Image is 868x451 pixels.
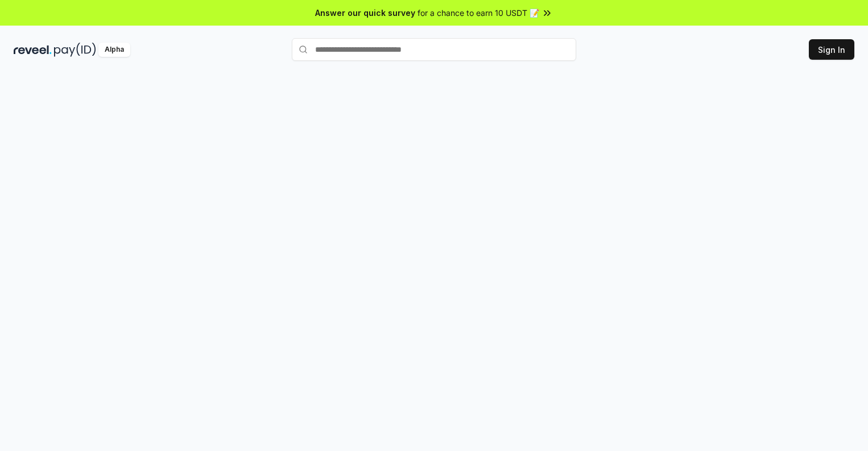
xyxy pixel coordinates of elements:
[315,7,415,19] span: Answer our quick survey
[418,7,539,19] span: for a chance to earn 10 USDT 📝
[98,43,130,57] div: Alpha
[14,43,52,57] img: reveel_dark
[54,43,96,57] img: pay_id
[809,39,854,60] button: Sign In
